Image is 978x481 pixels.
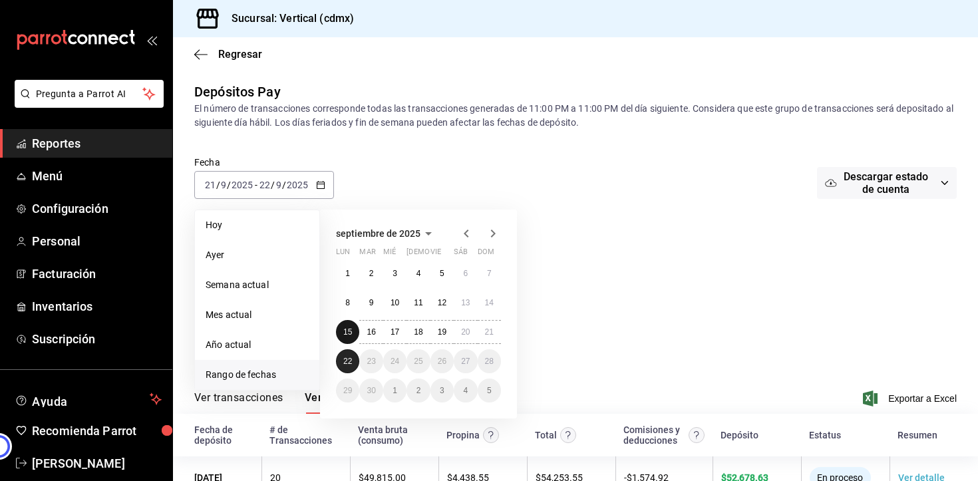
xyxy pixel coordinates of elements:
span: Regresar [218,48,262,61]
span: Ayuda [32,391,144,407]
button: Regresar [194,48,262,61]
abbr: jueves [407,247,485,261]
input: -- [275,180,282,190]
button: 8 de septiembre de 2025 [336,291,359,315]
abbr: 2 de octubre de 2025 [416,386,421,395]
button: Ver Depósitos [305,391,375,414]
button: 15 de septiembre de 2025 [336,320,359,344]
button: 5 de octubre de 2025 [478,379,501,402]
div: Resumen [897,430,937,440]
abbr: domingo [478,247,494,261]
span: [PERSON_NAME] [32,454,162,472]
abbr: 3 de septiembre de 2025 [393,269,397,278]
abbr: 18 de septiembre de 2025 [414,327,422,337]
button: 13 de septiembre de 2025 [454,291,477,315]
span: septiembre de 2025 [336,228,420,239]
span: Configuración [32,200,162,218]
button: 2 de octubre de 2025 [407,379,430,402]
span: Ayer [206,248,309,262]
span: Pregunta a Parrot AI [36,87,143,101]
span: Facturación [32,265,162,283]
input: -- [204,180,216,190]
abbr: 4 de septiembre de 2025 [416,269,421,278]
button: 14 de septiembre de 2025 [478,291,501,315]
span: / [227,180,231,190]
button: 22 de septiembre de 2025 [336,349,359,373]
button: septiembre de 2025 [336,226,436,241]
a: Pregunta a Parrot AI [9,96,164,110]
input: ---- [231,180,253,190]
span: Mes actual [206,308,309,322]
div: Fecha de depósito [194,424,253,446]
button: 11 de septiembre de 2025 [407,291,430,315]
button: 29 de septiembre de 2025 [336,379,359,402]
span: / [282,180,286,190]
label: Fecha [194,158,334,167]
button: 4 de septiembre de 2025 [407,261,430,285]
abbr: 16 de septiembre de 2025 [367,327,375,337]
svg: Contempla comisión de ventas y propinas, IVA, cancelaciones y devoluciones. [689,427,705,443]
span: / [216,180,220,190]
button: 18 de septiembre de 2025 [407,320,430,344]
button: 1 de septiembre de 2025 [336,261,359,285]
div: Comisiones y deducciones [623,424,685,446]
button: 7 de septiembre de 2025 [478,261,501,285]
abbr: 4 de octubre de 2025 [463,386,468,395]
button: 19 de septiembre de 2025 [430,320,454,344]
abbr: sábado [454,247,468,261]
abbr: viernes [430,247,441,261]
abbr: 30 de septiembre de 2025 [367,386,375,395]
button: 10 de septiembre de 2025 [383,291,407,315]
span: Rango de fechas [206,368,309,382]
div: Propina [446,430,480,440]
div: Total [535,430,557,440]
span: Inventarios [32,297,162,315]
abbr: 17 de septiembre de 2025 [391,327,399,337]
abbr: 1 de septiembre de 2025 [345,269,350,278]
div: # de Transacciones [269,424,342,446]
button: 5 de septiembre de 2025 [430,261,454,285]
abbr: 3 de octubre de 2025 [440,386,444,395]
button: 6 de septiembre de 2025 [454,261,477,285]
abbr: 5 de septiembre de 2025 [440,269,444,278]
abbr: 14 de septiembre de 2025 [485,298,494,307]
button: 30 de septiembre de 2025 [359,379,383,402]
abbr: 12 de septiembre de 2025 [438,298,446,307]
abbr: 7 de septiembre de 2025 [487,269,492,278]
h3: Sucursal: Vertical (cdmx) [221,11,354,27]
button: 21 de septiembre de 2025 [478,320,501,344]
button: 26 de septiembre de 2025 [430,349,454,373]
span: Semana actual [206,278,309,292]
abbr: 25 de septiembre de 2025 [414,357,422,366]
abbr: 23 de septiembre de 2025 [367,357,375,366]
div: navigation tabs [194,391,375,414]
button: Exportar a Excel [866,391,957,406]
span: / [271,180,275,190]
abbr: 5 de octubre de 2025 [487,386,492,395]
button: 12 de septiembre de 2025 [430,291,454,315]
button: 3 de octubre de 2025 [430,379,454,402]
abbr: 2 de septiembre de 2025 [369,269,374,278]
abbr: 21 de septiembre de 2025 [485,327,494,337]
abbr: 29 de septiembre de 2025 [343,386,352,395]
abbr: 8 de septiembre de 2025 [345,298,350,307]
span: Hoy [206,218,309,232]
button: Pregunta a Parrot AI [15,80,164,108]
div: Venta bruta (consumo) [358,424,430,446]
abbr: 13 de septiembre de 2025 [461,298,470,307]
button: 28 de septiembre de 2025 [478,349,501,373]
button: 9 de septiembre de 2025 [359,291,383,315]
svg: Las propinas mostradas excluyen toda configuración de retención. [483,427,499,443]
abbr: 22 de septiembre de 2025 [343,357,352,366]
input: -- [220,180,227,190]
input: ---- [286,180,309,190]
div: Estatus [809,430,841,440]
button: 17 de septiembre de 2025 [383,320,407,344]
span: - [255,180,257,190]
abbr: 9 de septiembre de 2025 [369,298,374,307]
div: Depósito [721,430,758,440]
abbr: 20 de septiembre de 2025 [461,327,470,337]
abbr: 1 de octubre de 2025 [393,386,397,395]
button: Ver transacciones [194,391,283,414]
